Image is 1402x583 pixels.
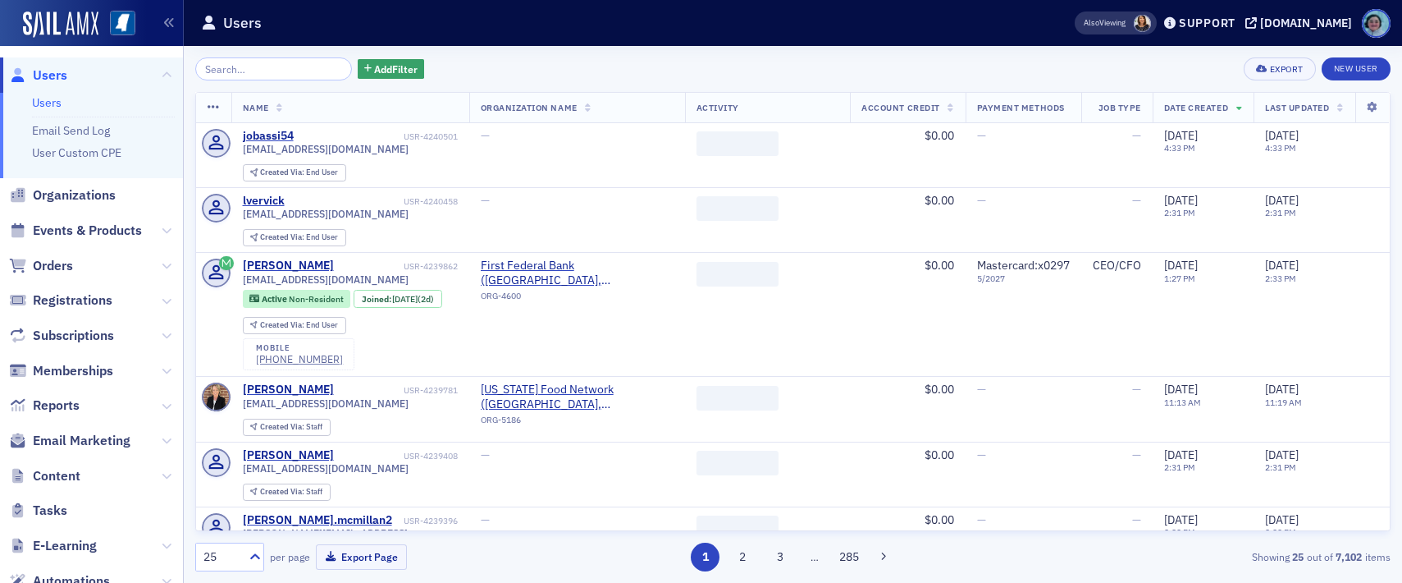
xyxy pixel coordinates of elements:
div: Created Via: End User [243,317,346,334]
a: Email Send Log [32,123,110,138]
div: Created Via: Staff [243,484,331,501]
span: Mastercard : x0297 [977,258,1070,273]
time: 11:19 AM [1265,397,1302,408]
div: Active: Active: Non-Resident [243,290,351,308]
span: $0.00 [925,448,954,462]
div: [DOMAIN_NAME] [1260,16,1352,30]
span: $0.00 [925,193,954,208]
span: Registrations [33,291,112,310]
a: [US_STATE] Food Network ([GEOGRAPHIC_DATA], [GEOGRAPHIC_DATA]) [481,383,674,411]
div: USR-4240501 [296,131,458,142]
span: Noma Burge [1134,15,1151,32]
span: [DATE] [1164,382,1198,397]
span: Activity [696,102,739,113]
span: Non-Resident [289,293,344,305]
span: Organization Name [481,102,578,113]
strong: 25 [1290,549,1307,564]
span: — [1132,128,1141,143]
time: 2:31 PM [1164,461,1195,473]
span: [DATE] [1265,128,1299,143]
div: lvervick [243,194,285,209]
input: Search… [195,57,352,80]
span: [DATE] [392,293,418,305]
a: Organizations [9,186,116,204]
div: ORG-4600 [481,291,674,307]
a: [PERSON_NAME] [243,448,334,463]
time: 2:31 PM [1164,207,1195,218]
span: Created Via : [260,232,306,242]
a: Tasks [9,502,67,520]
a: First Federal Bank ([GEOGRAPHIC_DATA], [GEOGRAPHIC_DATA]) [481,259,674,287]
span: Created Via : [260,319,306,330]
span: [DATE] [1265,512,1299,527]
a: View Homepage [98,11,135,39]
span: — [1132,382,1141,397]
div: USR-4240458 [287,196,458,207]
time: 4:33 PM [1164,142,1195,154]
time: 11:13 AM [1164,397,1201,408]
span: Mississippi Food Network (Jackson, MS) [481,383,674,411]
span: First Federal Bank (Tuscaloosa, AL) [481,259,674,287]
span: ‌ [696,386,779,411]
span: [DATE] [1265,258,1299,273]
time: 2:31 PM [1265,207,1296,218]
time: 1:27 PM [1164,273,1195,284]
span: — [481,128,490,143]
a: Active Non-Resident [249,294,343,305]
div: Showing out of items [1003,549,1391,564]
span: — [977,512,986,527]
span: [PERSON_NAME][EMAIL_ADDRESS][DOMAIN_NAME] [243,527,458,539]
div: USR-4239396 [395,516,458,526]
span: Viewing [1084,17,1126,29]
div: End User [260,168,338,177]
span: E-Learning [33,537,97,555]
span: — [1132,193,1141,208]
a: Events & Products [9,222,142,240]
div: [PERSON_NAME] [243,383,334,397]
div: (2d) [392,294,434,305]
span: ‌ [696,262,779,287]
span: Subscriptions [33,327,114,345]
div: Created Via: End User [243,229,346,246]
a: Reports [9,397,80,415]
div: Created Via: End User [243,164,346,181]
span: Users [33,67,67,85]
span: [DATE] [1164,448,1198,462]
span: $0.00 [925,512,954,527]
span: Joined : [362,294,393,305]
span: — [481,448,490,462]
div: Staff [260,488,322,497]
a: Users [9,67,67,85]
img: SailAMX [110,11,135,36]
span: 5 / 2027 [977,273,1070,284]
a: Subscriptions [9,327,114,345]
span: [DATE] [1265,382,1299,397]
span: $0.00 [925,128,954,143]
a: Registrations [9,291,112,310]
span: Payment Methods [977,102,1065,113]
a: User Custom CPE [32,145,121,160]
div: End User [260,321,338,330]
span: [DATE] [1164,193,1198,208]
a: E-Learning [9,537,97,555]
time: 2:22 PM [1265,526,1296,538]
span: [DATE] [1164,258,1198,273]
a: [PERSON_NAME].mcmillan2 [243,513,392,528]
div: Joined: 2025-08-11 00:00:00 [354,290,442,308]
a: SailAMX [23,11,98,38]
time: 2:33 PM [1265,273,1296,284]
label: per page [270,549,310,564]
span: [DATE] [1265,448,1299,462]
span: Profile [1362,9,1391,38]
span: — [1132,448,1141,462]
h1: Users [223,13,262,33]
div: jobassi54 [243,129,294,144]
span: Organizations [33,186,116,204]
button: AddFilter [358,59,425,80]
span: Date Created [1164,102,1228,113]
div: 25 [203,549,240,566]
span: Created Via : [260,167,306,177]
a: [PERSON_NAME] [243,259,334,273]
span: $0.00 [925,258,954,273]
